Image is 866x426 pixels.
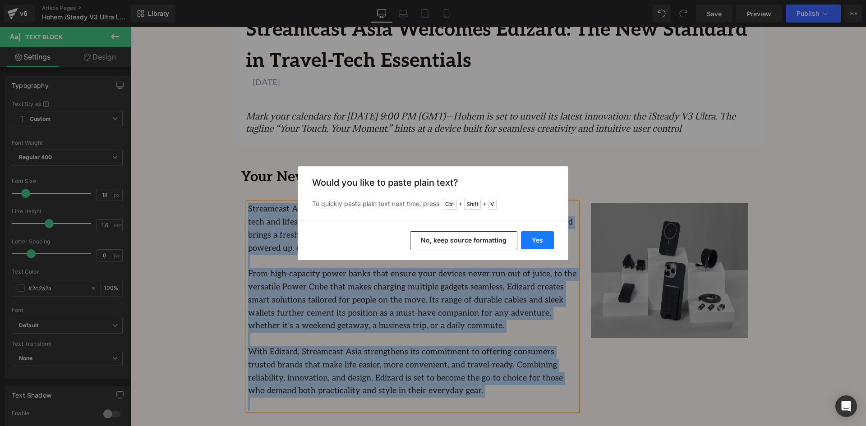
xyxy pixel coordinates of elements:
[521,231,554,249] button: Yes
[118,241,447,306] p: From high-capacity power banks that ensure your devices never run out of juice, to the versatile ...
[464,199,481,210] span: Shift
[122,50,614,63] p: [DATE]
[111,142,332,158] strong: Your New Travel-Tech Must Have
[483,200,486,209] span: +
[312,199,554,210] p: To quickly paste plain text next time, press
[410,231,517,249] button: No, keep source formatting
[312,177,554,188] h3: Would you like to paste plain text?
[118,319,447,371] p: With Edizard, Streamcast Asia strengthens its commitment to offering consumers trusted brands tha...
[118,176,447,228] p: Streamcast Asia is proud to welcome Edizard into its growing portfolio of innovative tech and lif...
[443,199,457,210] span: Ctrl
[488,199,497,210] span: V
[459,200,462,209] span: +
[835,395,857,417] div: Open Intercom Messenger
[115,83,605,107] i: Mark your calendars for [DATE] 9:00 PM (GMT)—Hohem is set to unveil its latest innovation: the iS...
